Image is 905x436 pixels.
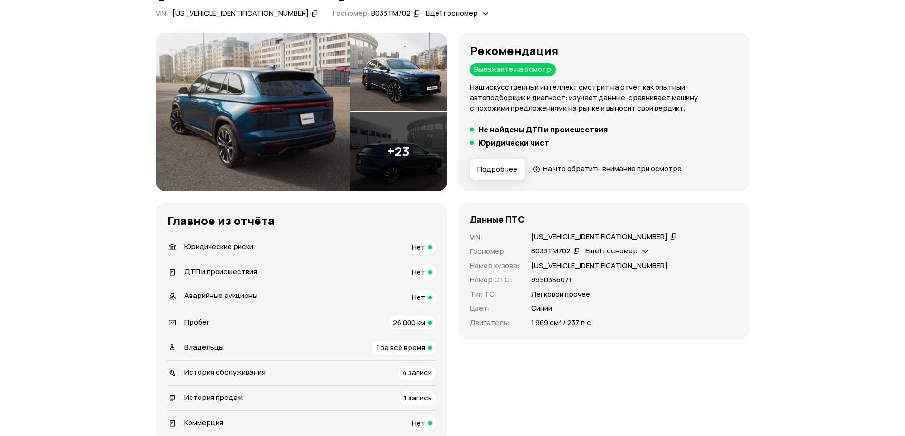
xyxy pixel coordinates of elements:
[470,44,738,57] h3: Рекомендация
[585,246,638,256] span: Ещё 1 госномер
[184,367,266,377] span: История обслуживания
[333,8,370,18] span: Госномер:
[184,342,224,352] span: Владельцы
[376,343,425,353] span: 1 за всё время
[531,246,571,256] div: В033ТМ702
[478,138,549,148] h5: Юридически чист
[531,275,572,285] p: 9950386071
[426,8,478,18] span: Ещё 1 госномер
[393,317,425,327] span: 26 000 км
[172,9,309,19] div: [US_VEHICLE_IDENTIFICATION_NUMBER]
[470,303,520,314] p: Цвет :
[470,260,520,271] p: Номер кузова :
[184,241,253,251] span: Юридические риски
[184,290,257,300] span: Аварийные аукционы
[184,317,210,327] span: Пробег
[543,164,682,174] span: На что обратить внимание при осмотре
[412,418,425,428] span: Нет
[533,164,682,174] a: На что обратить внимание при осмотре
[478,125,608,134] h5: Не найдены ДТП и происшествия
[167,214,436,227] h3: Главное из отчёта
[184,417,223,427] span: Коммерция
[470,159,525,180] button: Подробнее
[470,246,520,257] p: Госномер :
[531,232,667,242] div: [US_VEHICLE_IDENTIFICATION_NUMBER]
[156,8,169,18] span: VIN :
[184,392,243,402] span: История продаж
[470,214,524,224] h4: Данные ПТС
[477,165,517,174] span: Подробнее
[470,63,556,76] div: Выезжайте на осмотр
[184,267,257,277] span: ДТП и происшествия
[470,289,520,299] p: Тип ТС :
[470,232,520,242] p: VIN :
[412,267,425,277] span: Нет
[412,242,425,252] span: Нет
[402,368,432,378] span: 4 записи
[470,275,520,285] p: Номер СТС :
[371,9,410,19] div: В033ТМ702
[531,260,667,271] p: [US_VEHICLE_IDENTIFICATION_NUMBER]
[531,317,593,328] p: 1 969 см³ / 237 л.с.
[470,82,738,113] p: Наш искусственный интеллект смотрит на отчёт как опытный автоподборщик и диагност: изучает данные...
[531,289,590,299] p: Легковой прочее
[412,292,425,302] span: Нет
[531,303,552,314] p: Синий
[470,317,520,328] p: Двигатель :
[404,393,432,403] span: 1 запись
